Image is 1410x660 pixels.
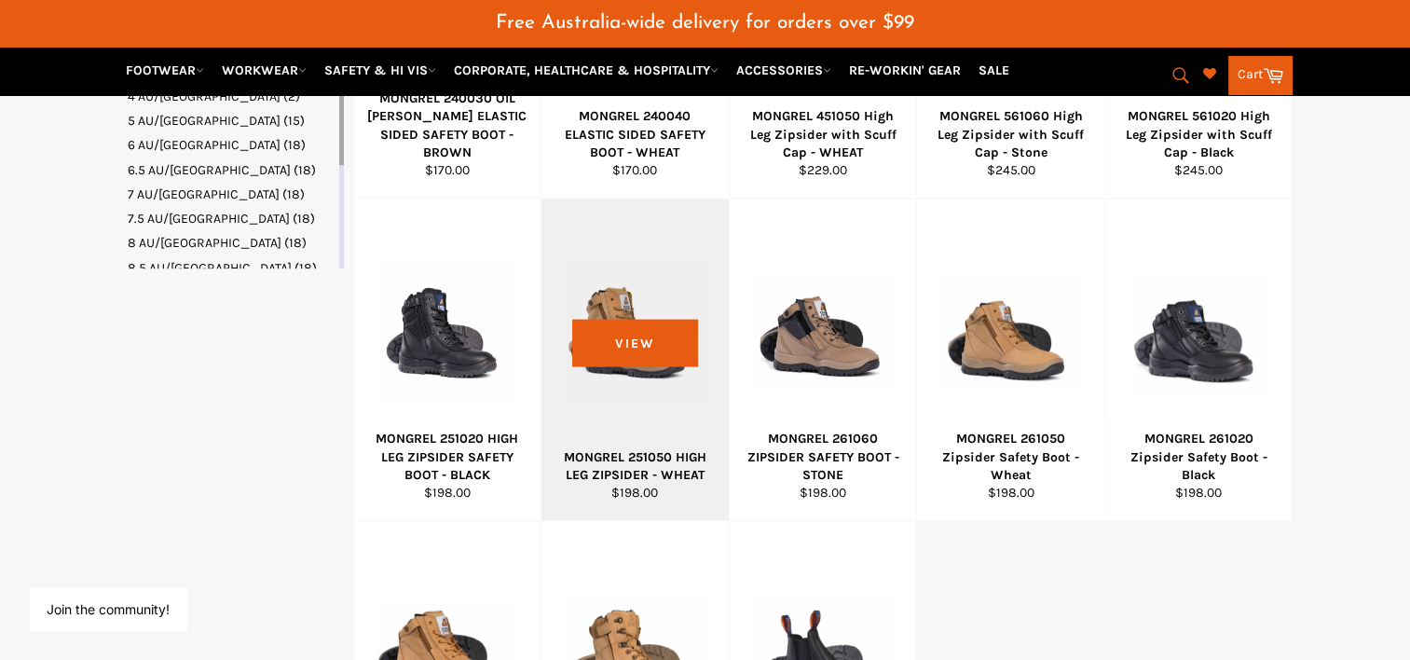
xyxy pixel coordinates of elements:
[128,186,280,202] span: 7 AU/[GEOGRAPHIC_DATA]
[128,162,291,178] span: 6.5 AU/[GEOGRAPHIC_DATA]
[929,107,1093,161] div: MONGREL 561060 High Leg Zipsider with Scuff Cap - Stone
[128,186,335,203] a: 7 AU/UK
[214,54,314,87] a: WORKWEAR
[128,137,281,153] span: 6 AU/[GEOGRAPHIC_DATA]
[842,54,968,87] a: RE-WORKIN' GEAR
[128,260,292,276] span: 8.5 AU/[GEOGRAPHIC_DATA]
[496,13,914,33] span: Free Australia-wide delivery for orders over $99
[1104,199,1293,521] a: MONGREL 261020 Zipsider Safety Boot - BlackMONGREL 261020 Zipsider Safety Boot - Black$198.00
[283,89,300,104] span: (2)
[293,211,315,227] span: (18)
[554,107,718,161] div: MONGREL 240040 ELASTIC SIDED SAFETY BOOT - WHEAT
[284,235,307,251] span: (18)
[1116,107,1280,161] div: MONGREL 561020 High Leg Zipsider with Scuff Cap - Black
[353,199,541,521] a: MONGREL 251020 HIGH LEG ZIPSIDER SAFETY BOOT - BLACKMONGREL 251020 HIGH LEG ZIPSIDER SAFETY BOOT ...
[554,448,718,485] div: MONGREL 251050 HIGH LEG ZIPSIDER - WHEAT
[741,430,905,484] div: MONGREL 261060 ZIPSIDER SAFETY BOOT - STONE
[1116,430,1280,484] div: MONGREL 261020 Zipsider Safety Boot - Black
[1228,56,1293,95] a: Cart
[47,601,170,617] button: Join the community!
[929,430,1093,484] div: MONGREL 261050 Zipsider Safety Boot - Wheat
[294,162,316,178] span: (18)
[128,235,281,251] span: 8 AU/[GEOGRAPHIC_DATA]
[128,211,290,227] span: 7.5 AU/[GEOGRAPHIC_DATA]
[446,54,726,87] a: CORPORATE, HEALTHCARE & HOSPITALITY
[128,89,281,104] span: 4 AU/[GEOGRAPHIC_DATA]
[916,199,1104,521] a: MONGREL 261050 Zipsider Safety Boot - WheatMONGREL 261050 Zipsider Safety Boot - Wheat$198.00
[282,186,305,202] span: (18)
[128,88,335,105] a: 4 AU/UK
[971,54,1017,87] a: SALE
[128,113,281,129] span: 5 AU/[GEOGRAPHIC_DATA]
[729,199,917,521] a: MONGREL 261060 ZIPSIDER SAFETY BOOT - STONEMONGREL 261060 ZIPSIDER SAFETY BOOT - STONE$198.00
[128,210,335,227] a: 7.5 AU/UK
[128,112,335,130] a: 5 AU/UK
[317,54,444,87] a: SAFETY & HI VIS
[741,107,905,161] div: MONGREL 451050 High Leg Zipsider with Scuff Cap - WHEAT
[128,234,335,252] a: 8 AU/UK
[118,54,212,87] a: FOOTWEAR
[365,89,529,161] div: MONGREL 240030 OIL [PERSON_NAME] ELASTIC SIDED SAFETY BOOT - BROWN
[729,54,839,87] a: ACCESSORIES
[283,113,305,129] span: (15)
[365,430,529,484] div: MONGREL 251020 HIGH LEG ZIPSIDER SAFETY BOOT - BLACK
[283,137,306,153] span: (18)
[128,136,335,154] a: 6 AU/UK
[128,161,335,179] a: 6.5 AU/UK
[541,199,729,521] a: MONGREL 251050 HIGH LEG ZIPSIDER - WHEATMONGREL 251050 HIGH LEG ZIPSIDER - WHEAT$198.00View
[294,260,317,276] span: (18)
[128,259,335,277] a: 8.5 AU/UK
